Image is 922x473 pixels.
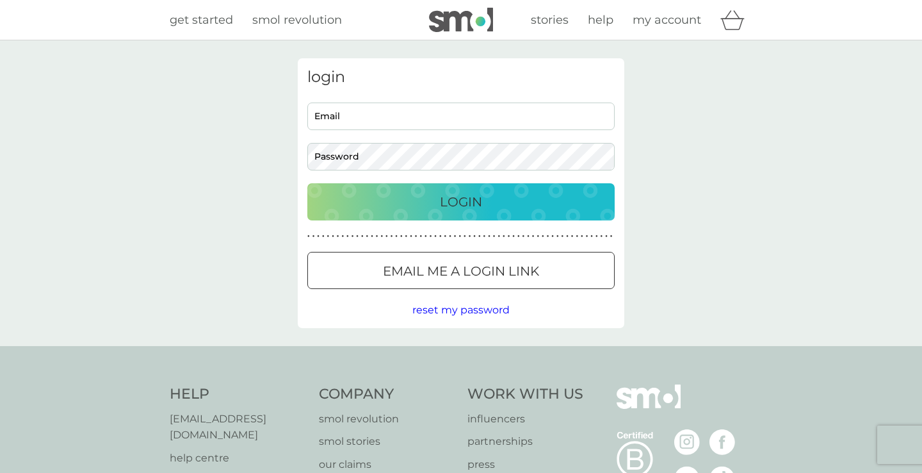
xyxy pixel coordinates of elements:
[346,233,349,240] p: ●
[449,233,451,240] p: ●
[478,233,481,240] p: ●
[170,411,306,444] a: [EMAIL_ADDRESS][DOMAIN_NAME]
[610,233,613,240] p: ●
[562,233,564,240] p: ●
[601,233,603,240] p: ●
[439,233,442,240] p: ●
[493,233,496,240] p: ●
[531,13,569,27] span: stories
[376,233,378,240] p: ●
[566,233,569,240] p: ●
[454,233,457,240] p: ●
[581,233,583,240] p: ●
[595,233,598,240] p: ●
[319,385,455,404] h4: Company
[588,13,613,27] span: help
[467,385,583,404] h4: Work With Us
[319,433,455,450] a: smol stories
[571,233,574,240] p: ●
[508,233,510,240] p: ●
[590,233,593,240] p: ●
[385,233,388,240] p: ●
[537,233,539,240] p: ●
[440,192,482,212] p: Login
[483,233,486,240] p: ●
[488,233,490,240] p: ●
[412,304,510,316] span: reset my password
[497,233,500,240] p: ●
[473,233,476,240] p: ●
[444,233,447,240] p: ●
[467,433,583,450] a: partnerships
[170,11,233,29] a: get started
[341,233,344,240] p: ●
[419,233,422,240] p: ●
[312,233,315,240] p: ●
[307,252,615,289] button: Email me a login link
[322,233,325,240] p: ●
[469,233,471,240] p: ●
[371,233,373,240] p: ●
[588,11,613,29] a: help
[551,233,554,240] p: ●
[434,233,437,240] p: ●
[319,411,455,427] a: smol revolution
[720,7,752,33] div: basket
[307,68,615,87] h3: login
[542,233,544,240] p: ●
[430,233,432,240] p: ●
[395,233,398,240] p: ●
[317,233,319,240] p: ●
[170,385,306,404] h4: Help
[532,233,535,240] p: ●
[252,11,342,29] a: smol revolution
[605,233,608,240] p: ●
[307,233,310,240] p: ●
[467,411,583,427] a: influencers
[458,233,461,240] p: ●
[503,233,505,240] p: ●
[380,233,383,240] p: ●
[405,233,408,240] p: ●
[307,183,615,220] button: Login
[522,233,525,240] p: ●
[332,233,334,240] p: ●
[410,233,412,240] p: ●
[512,233,515,240] p: ●
[356,233,359,240] p: ●
[464,233,466,240] p: ●
[674,429,700,455] img: visit the smol Instagram page
[425,233,427,240] p: ●
[517,233,520,240] p: ●
[412,302,510,319] button: reset my password
[327,233,330,240] p: ●
[633,13,701,27] span: my account
[383,261,539,281] p: Email me a login link
[617,385,681,428] img: smol
[170,450,306,467] a: help centre
[337,233,339,240] p: ●
[429,8,493,32] img: smol
[556,233,559,240] p: ●
[547,233,549,240] p: ●
[467,456,583,473] a: press
[576,233,578,240] p: ●
[415,233,417,240] p: ●
[586,233,588,240] p: ●
[391,233,393,240] p: ●
[366,233,369,240] p: ●
[319,456,455,473] a: our claims
[527,233,530,240] p: ●
[170,13,233,27] span: get started
[633,11,701,29] a: my account
[252,13,342,27] span: smol revolution
[709,429,735,455] img: visit the smol Facebook page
